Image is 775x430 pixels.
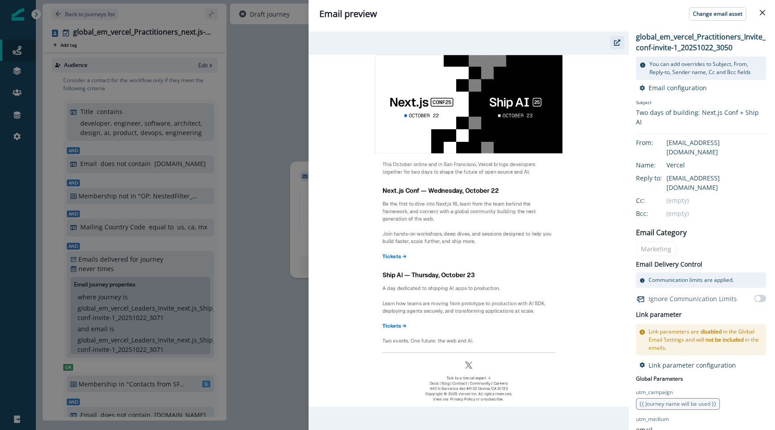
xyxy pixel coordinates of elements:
div: Cc: [636,196,681,205]
p: Ignore Communication Limits [649,294,737,303]
p: utm_campaign [636,388,673,396]
div: (empty) [666,209,766,218]
div: Vercel [666,160,766,170]
div: Reply to: [636,173,681,183]
p: Communication limits are applied. [649,276,734,284]
p: Subject [636,99,766,108]
span: not be included [705,336,744,343]
p: Email Category [636,227,687,238]
p: Change email asset [693,11,742,17]
span: disabled [701,328,722,335]
button: Change email asset [689,7,746,21]
p: Email configuration [649,83,707,92]
p: Email Delivery Control [636,259,702,269]
div: Two days of building: Next.js Conf + Ship AI [636,108,766,127]
button: Email configuration [640,83,707,92]
div: Name: [636,160,681,170]
p: You can add overrides to Subject, From, Reply-to, Sender name, Cc and Bcc fields [649,60,762,76]
h2: Link parameter [636,309,682,320]
div: From: [636,138,681,147]
div: (empty) [666,196,766,205]
div: [EMAIL_ADDRESS][DOMAIN_NAME] [666,173,766,192]
button: Close [755,5,770,20]
p: Link parameters are in the Global Email Settings and will in the emails. [649,328,762,352]
div: Bcc: [636,209,681,218]
span: {{ Journey name will be used }} [640,400,716,408]
img: email asset unavailable [309,55,629,407]
p: utm_medium [636,415,669,423]
div: [EMAIL_ADDRESS][DOMAIN_NAME] [666,138,766,157]
p: Link parameter configuration [649,361,736,369]
button: Link parameter configuration [640,361,736,369]
div: Email preview [319,7,764,21]
p: Global Parameters [636,373,683,383]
